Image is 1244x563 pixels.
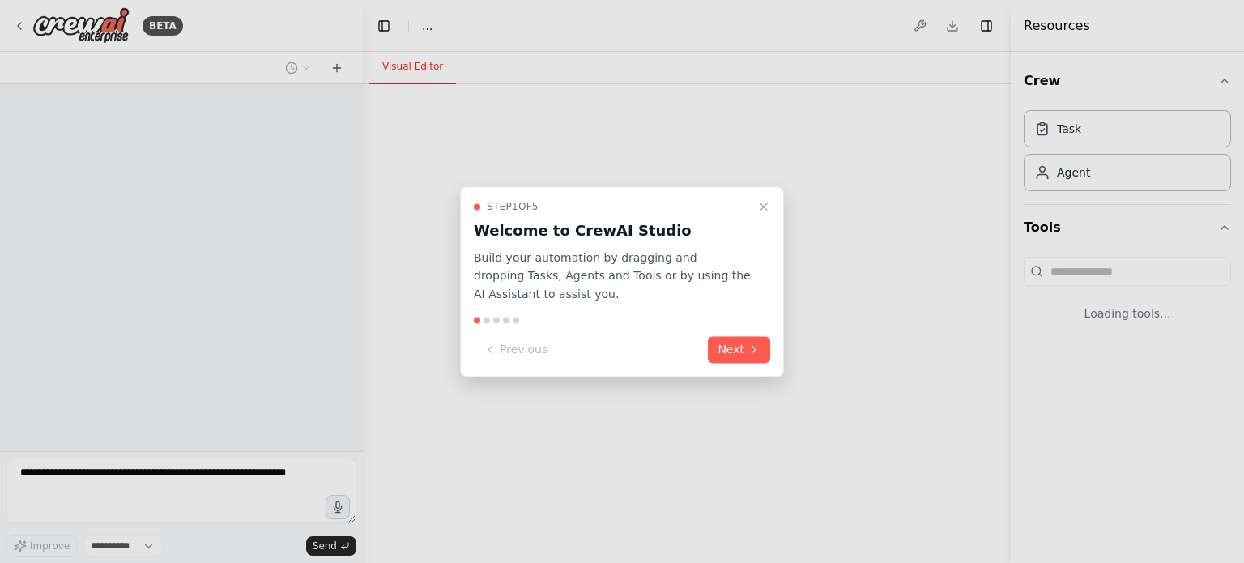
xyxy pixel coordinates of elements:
p: Build your automation by dragging and dropping Tasks, Agents and Tools or by using the AI Assista... [474,249,751,304]
h3: Welcome to CrewAI Studio [474,220,751,242]
button: Next [708,336,770,363]
button: Hide left sidebar [373,15,395,37]
span: Step 1 of 5 [487,200,539,213]
button: Previous [474,336,557,363]
button: Close walkthrough [754,197,773,216]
